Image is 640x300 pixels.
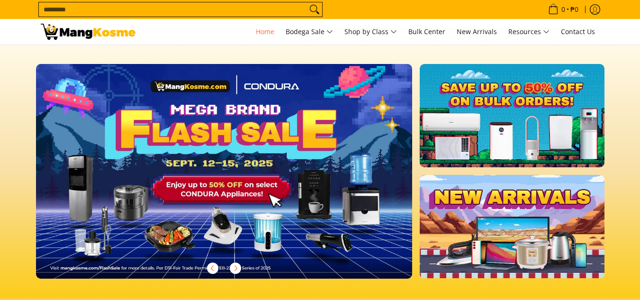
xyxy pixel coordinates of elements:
[561,27,595,36] span: Contact Us
[225,258,246,279] button: Next
[307,2,322,17] button: Search
[545,4,581,15] span: •
[452,19,502,45] a: New Arrivals
[286,26,333,38] span: Bodega Sale
[344,26,397,38] span: Shop by Class
[504,19,554,45] a: Resources
[41,24,135,40] img: Mang Kosme: Your Home Appliances Warehouse Sale Partner!
[36,64,413,279] img: Desktop homepage 29339654 2507 42fb b9ff a0650d39e9ed
[202,258,223,279] button: Previous
[256,27,274,36] span: Home
[408,27,445,36] span: Bulk Center
[457,27,497,36] span: New Arrivals
[251,19,279,45] a: Home
[508,26,550,38] span: Resources
[404,19,450,45] a: Bulk Center
[556,19,600,45] a: Contact Us
[281,19,338,45] a: Bodega Sale
[145,19,600,45] nav: Main Menu
[569,6,580,13] span: ₱0
[560,6,567,13] span: 0
[340,19,402,45] a: Shop by Class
